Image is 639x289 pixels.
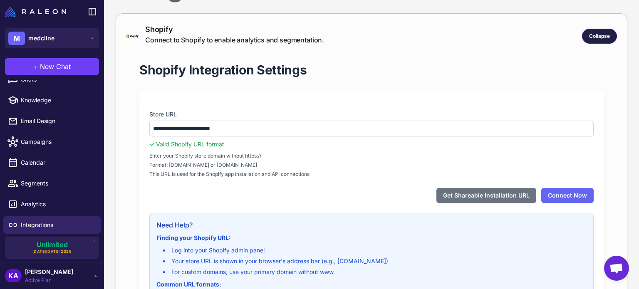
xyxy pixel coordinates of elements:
[149,170,594,178] span: This URL is used for the Shopify app installation and API connections
[145,35,324,45] div: Connect to Shopify to enable analytics and segmentation.
[149,140,594,149] div: ✓ Valid Shopify URL format
[3,154,101,171] a: Calendar
[3,216,101,234] a: Integrations
[3,91,101,109] a: Knowledge
[163,257,587,266] li: Your store URL is shown in your browser's address bar (e.g., [DOMAIN_NAME])
[3,112,101,130] a: Email Design
[149,110,594,119] label: Store URL
[126,34,139,38] img: shopify-logo-primary-logo-456baa801ee66a0a435671082365958316831c9960c480451dd0330bcdae304f.svg
[21,116,94,126] span: Email Design
[156,281,221,288] strong: Common URL formats:
[156,220,587,230] h3: Need Help?
[5,7,69,17] a: Raleon Logo
[145,24,324,35] div: Shopify
[25,267,73,277] span: [PERSON_NAME]
[149,161,594,169] span: Format: [DOMAIN_NAME] or [DOMAIN_NAME]
[5,28,99,48] button: Mmedcline
[436,188,536,203] button: Get Shareable Installation URL
[25,277,73,284] span: Active Plan
[21,96,94,105] span: Knowledge
[3,195,101,213] a: Analytics
[28,34,54,43] span: medcline
[21,200,94,209] span: Analytics
[604,256,629,281] div: Open chat
[21,137,94,146] span: Campaigns
[34,62,38,72] span: +
[21,158,94,167] span: Calendar
[5,269,22,282] div: KA
[163,267,587,277] li: For custom domains, use your primary domain without www
[5,7,66,17] img: Raleon Logo
[3,175,101,192] a: Segments
[139,62,307,78] h1: Shopify Integration Settings
[37,241,68,248] span: Unlimited
[8,32,25,45] div: M
[589,32,610,40] span: Collapse
[156,234,231,241] strong: Finding your Shopify URL:
[40,62,71,72] span: New Chat
[21,220,94,230] span: Integrations
[32,249,72,254] span: [DATE][DATE] 2025
[3,133,101,151] a: Campaigns
[149,152,594,160] span: Enter your Shopify store domain without https://
[163,246,587,255] li: Log into your Shopify admin panel
[5,58,99,75] button: +New Chat
[541,188,594,203] button: Connect Now
[21,179,94,188] span: Segments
